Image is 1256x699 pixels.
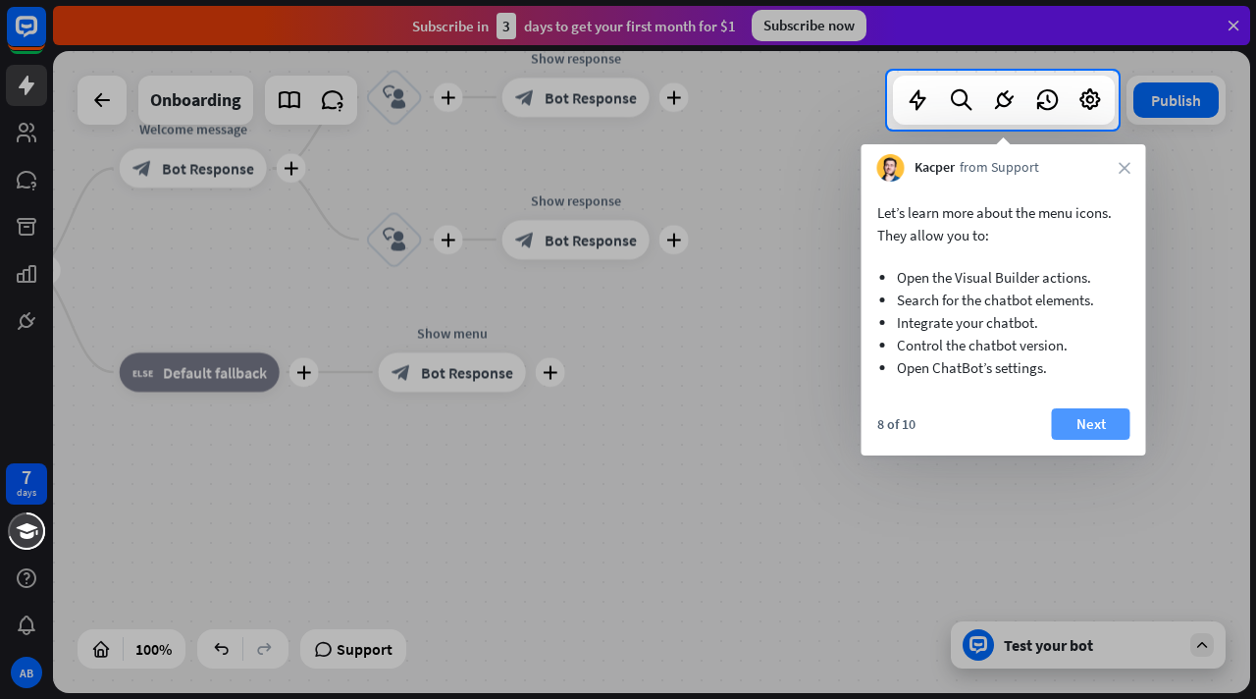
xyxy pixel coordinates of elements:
[877,415,916,433] div: 8 of 10
[897,334,1111,356] li: Control the chatbot version.
[915,158,955,178] span: Kacper
[16,8,75,67] button: Open LiveChat chat widget
[897,266,1111,289] li: Open the Visual Builder actions.
[897,311,1111,334] li: Integrate your chatbot.
[1119,162,1130,174] i: close
[897,289,1111,311] li: Search for the chatbot elements.
[960,158,1039,178] span: from Support
[1052,408,1130,440] button: Next
[897,356,1111,379] li: Open ChatBot’s settings.
[877,201,1130,246] p: Let’s learn more about the menu icons. They allow you to:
